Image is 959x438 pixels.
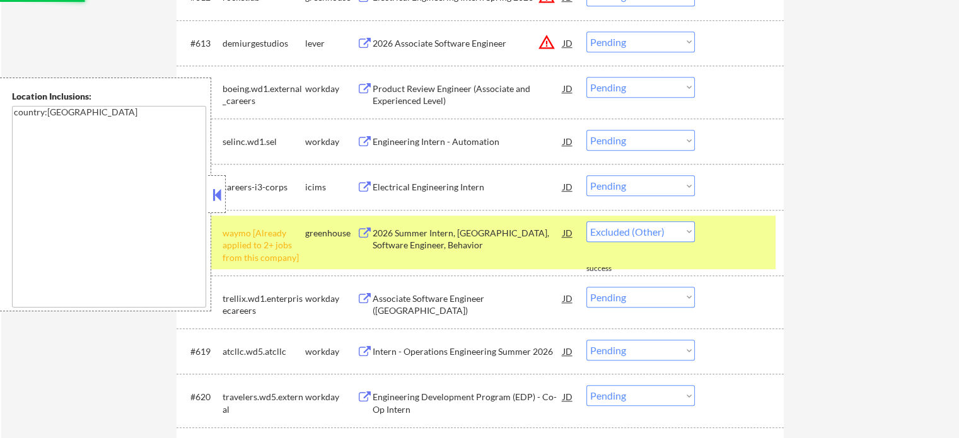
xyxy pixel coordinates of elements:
div: Location Inclusions: [12,90,206,103]
div: trellix.wd1.enterprisecareers [223,292,305,317]
div: Electrical Engineering Intern [373,181,563,193]
div: workday [305,345,357,358]
div: 2026 Summer Intern, [GEOGRAPHIC_DATA], Software Engineer, Behavior [373,227,563,251]
div: Associate Software Engineer ([GEOGRAPHIC_DATA]) [373,292,563,317]
div: atcllc.wd5.atcllc [223,345,305,358]
div: waymo [Already applied to 2+ jobs from this company] [223,227,305,264]
div: workday [305,292,357,305]
div: JD [562,287,574,309]
div: workday [305,83,357,95]
div: 2026 Associate Software Engineer [373,37,563,50]
div: Intern - Operations Engineering Summer 2026 [373,345,563,358]
div: JD [562,32,574,54]
div: Engineering Intern - Automation [373,135,563,148]
div: careers-i3-corps [223,181,305,193]
button: warning_amber [538,33,555,51]
div: Product Review Engineer (Associate and Experienced Level) [373,83,563,107]
div: greenhouse [305,227,357,239]
div: selinc.wd1.sel [223,135,305,148]
div: demiurgestudios [223,37,305,50]
div: #613 [190,37,212,50]
div: #620 [190,391,212,403]
div: JD [562,221,574,244]
div: JD [562,340,574,362]
div: JD [562,77,574,100]
div: JD [562,130,574,153]
div: Engineering Development Program (EDP) - Co-Op Intern [373,391,563,415]
div: icims [305,181,357,193]
div: lever [305,37,357,50]
div: workday [305,135,357,148]
div: JD [562,175,574,198]
div: success [586,263,637,274]
div: JD [562,385,574,408]
div: workday [305,391,357,403]
div: travelers.wd5.external [223,391,305,415]
div: boeing.wd1.external_careers [223,83,305,107]
div: #619 [190,345,212,358]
